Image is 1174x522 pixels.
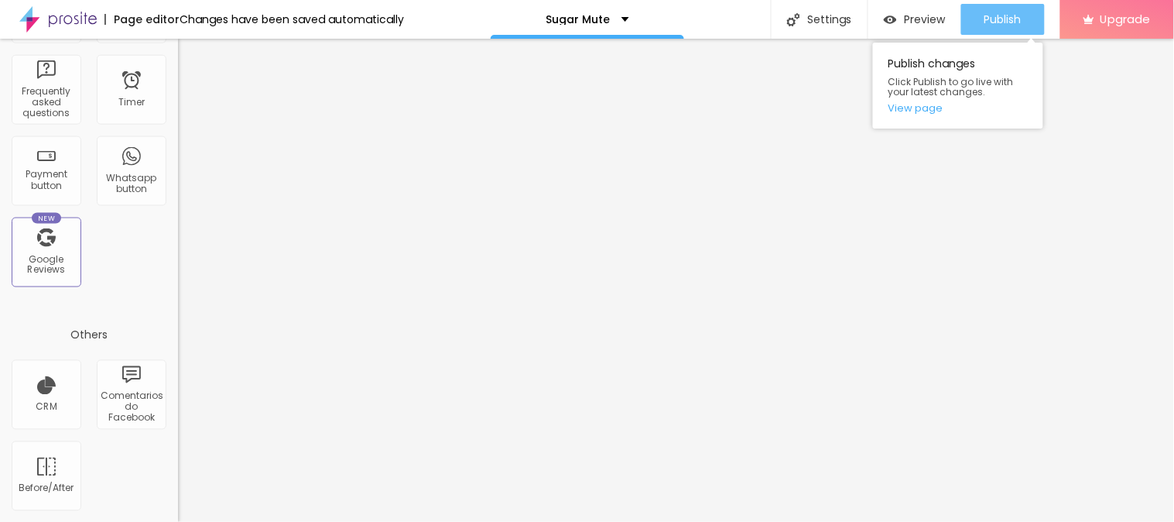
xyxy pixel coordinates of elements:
div: Comentarios do Facebook [101,391,162,424]
div: Before/After [19,483,74,494]
div: Frequently asked questions [15,86,77,119]
span: Publish [984,13,1022,26]
div: New [32,213,61,224]
p: Sugar Mute [546,14,610,25]
iframe: Editor [178,39,1174,522]
div: Timer [118,97,145,108]
span: Upgrade [1100,12,1151,26]
span: Click Publish to go live with your latest changes. [888,77,1028,97]
div: CRM [36,402,57,413]
div: Page editor [104,14,180,25]
div: Changes have been saved automatically [180,14,404,25]
button: Preview [868,4,961,35]
div: Payment button [15,169,77,191]
div: Whatsapp button [101,173,162,195]
img: view-1.svg [884,13,897,26]
a: View page [888,103,1028,113]
button: Publish [961,4,1045,35]
div: Publish changes [873,43,1043,129]
div: Google Reviews [15,254,77,276]
span: Preview [905,13,946,26]
img: Icone [787,13,800,26]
